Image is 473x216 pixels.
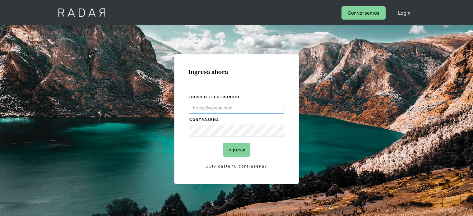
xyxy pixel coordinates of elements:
a: Login [392,6,417,20]
label: Correo electrónico [189,94,284,100]
label: Contraseña [189,117,284,123]
h1: Ingresa ahora [188,68,285,75]
a: Conversemos [341,6,386,20]
form: Login Form [188,94,285,170]
input: Ingresar [223,143,250,157]
input: bruce@wayne.com [189,102,284,114]
a: ¿Olvidaste tu contraseña? [189,163,284,170]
